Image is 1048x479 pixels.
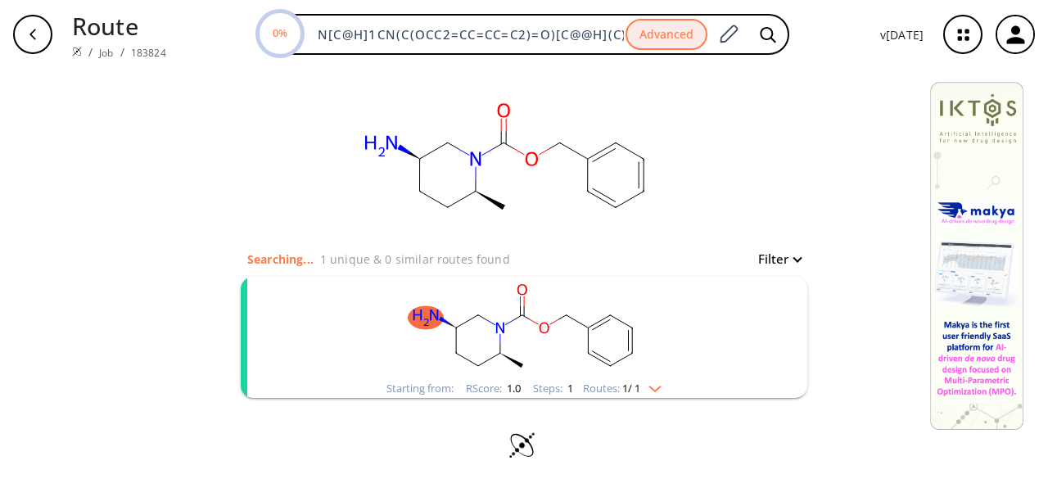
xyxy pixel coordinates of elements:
a: Job [99,46,113,60]
input: Enter SMILES [308,26,626,43]
svg: C[C@H]1CC[C@@H](N)CN1C(=O)OCc1ccccc1 [311,277,737,379]
button: Filter [748,253,801,265]
ul: clusters [241,269,807,406]
div: Routes: [583,383,662,394]
li: / [120,43,124,61]
img: Down [640,379,662,392]
p: Route [72,8,166,43]
div: RScore : [466,383,521,394]
span: 1.0 [504,381,521,395]
div: Steps : [533,383,573,394]
li: / [88,43,93,61]
img: Banner [930,82,1023,430]
p: v [DATE] [880,26,924,43]
a: 183824 [131,46,166,60]
p: 1 unique & 0 similar routes found [320,251,510,268]
text: 0% [273,25,287,40]
img: Spaya logo [72,47,82,56]
button: Advanced [626,19,707,51]
svg: N[C@H]1CN(C(OCC2=CC=CC=C2)=O)[C@@H](C)CC1 [342,69,670,249]
p: Searching... [247,251,314,268]
span: 1 [565,381,573,395]
div: Starting from: [386,383,454,394]
span: 1 / 1 [622,383,640,394]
